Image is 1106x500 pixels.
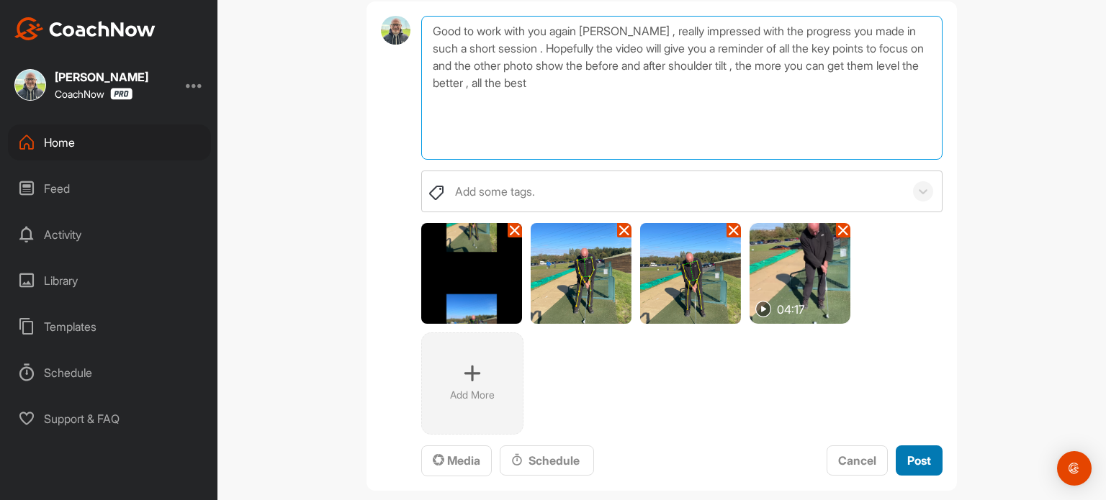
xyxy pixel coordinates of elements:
[750,223,850,324] div: thumbnailplay04:17
[8,263,211,299] div: Library
[14,69,46,101] img: square_681050113df91fe6a5b55a9a3bcde791.jpg
[838,453,876,468] span: Cancel
[896,445,943,476] button: Post
[433,453,480,468] span: Media
[455,183,535,200] div: Add some tags.
[640,223,741,324] img: image
[421,16,943,160] textarea: Good to work with you again [PERSON_NAME] , really impressed with the progress you made in such a...
[8,171,211,206] div: Feed
[8,401,211,437] div: Support & FAQ
[907,453,931,468] span: Post
[755,301,772,317] img: play
[8,355,211,391] div: Schedule
[110,88,132,100] img: CoachNow Pro
[777,301,804,318] p: 04:17
[421,445,492,476] button: Media
[14,17,156,40] img: CoachNow
[381,16,410,45] img: avatar
[531,223,631,324] img: image
[450,388,495,402] p: Add More
[511,452,583,469] div: Schedule
[421,223,522,324] img: image
[1057,451,1092,486] div: Open Intercom Messenger
[55,71,148,83] div: [PERSON_NAME]
[55,88,132,100] div: CoachNow
[8,309,211,345] div: Templates
[8,124,211,160] div: Home
[750,223,850,324] img: thumbnail
[827,445,888,476] button: Cancel
[8,217,211,253] div: Activity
